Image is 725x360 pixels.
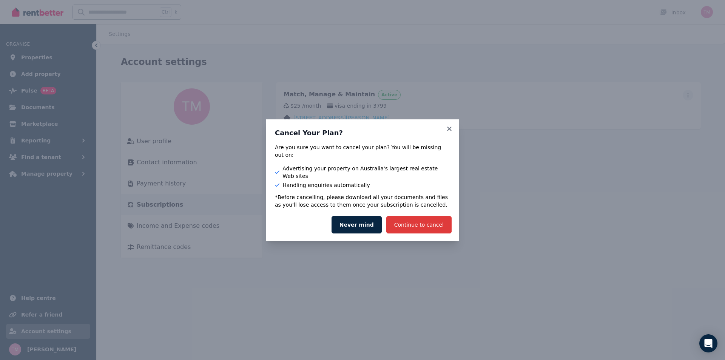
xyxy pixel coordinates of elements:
li: Advertising your property on Australia's largest real estate Web sites [275,165,450,180]
button: Never mind [332,216,382,233]
div: Open Intercom Messenger [699,334,717,352]
button: Continue to cancel [386,216,452,233]
h3: Cancel Your Plan? [275,128,450,138]
p: *Before cancelling, please download all your documents and files as you'll lose access to them on... [275,193,450,209]
div: Are you sure you want to cancel your plan? You will be missing out on: [275,144,450,159]
li: Handling enquiries automatically [275,181,450,189]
